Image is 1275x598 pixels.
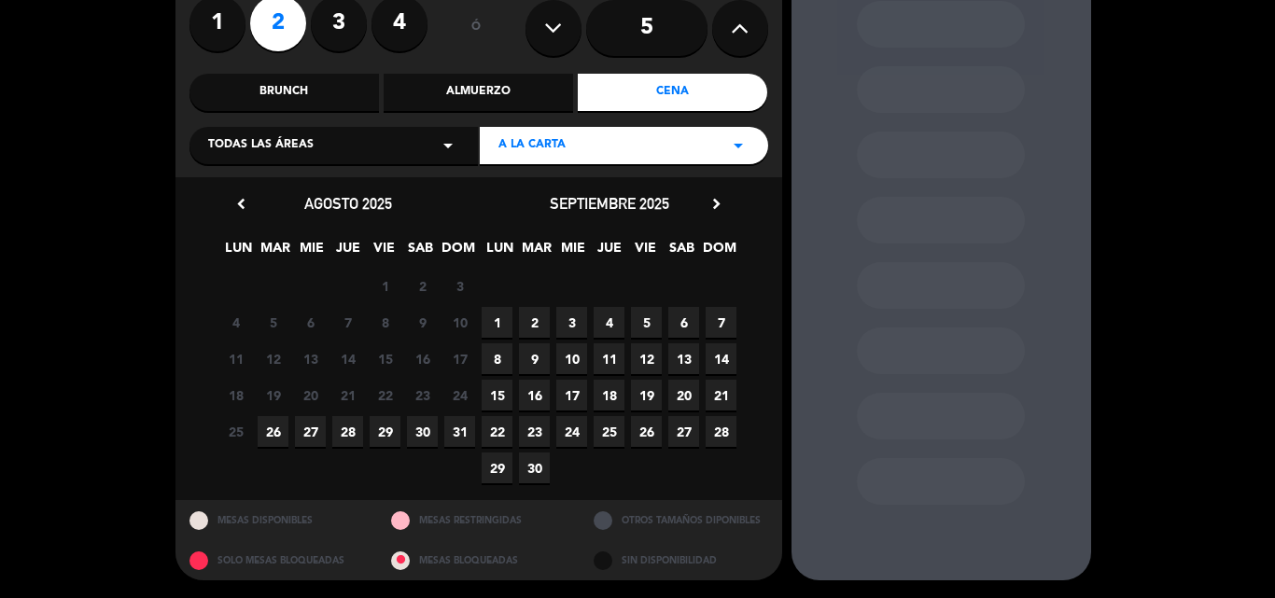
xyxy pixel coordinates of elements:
span: 18 [220,380,251,410]
span: 23 [407,380,438,410]
span: JUE [594,237,624,268]
span: 19 [631,380,662,410]
span: 28 [706,416,736,447]
span: 15 [482,380,512,410]
span: DOM [441,237,472,268]
div: MESAS BLOQUEADAS [377,540,580,580]
i: chevron_right [707,194,726,214]
span: 29 [370,416,400,447]
span: 17 [444,343,475,374]
span: 27 [295,416,326,447]
span: MAR [521,237,552,268]
span: 26 [258,416,288,447]
span: 15 [370,343,400,374]
span: 22 [482,416,512,447]
i: arrow_drop_down [727,134,750,157]
div: MESAS DISPONIBLES [175,500,378,540]
i: chevron_left [231,194,251,214]
div: OTROS TAMAÑOS DIPONIBLES [580,500,782,540]
span: 28 [332,416,363,447]
span: 14 [706,343,736,374]
span: 7 [706,307,736,338]
span: 30 [519,452,550,483]
span: MIE [296,237,327,268]
span: agosto 2025 [304,194,392,213]
span: 5 [258,307,288,338]
span: 20 [295,380,326,410]
span: 8 [482,343,512,374]
span: 2 [519,307,550,338]
div: Brunch [189,74,379,111]
span: MIE [557,237,588,268]
i: arrow_drop_down [437,134,459,157]
span: 13 [295,343,326,374]
span: 12 [631,343,662,374]
span: 9 [407,307,438,338]
span: JUE [332,237,363,268]
span: Todas las áreas [208,136,314,155]
span: 25 [594,416,624,447]
span: 20 [668,380,699,410]
div: Cena [578,74,767,111]
span: 7 [332,307,363,338]
span: LUN [484,237,515,268]
span: 8 [370,307,400,338]
span: 22 [370,380,400,410]
span: 12 [258,343,288,374]
span: 1 [482,307,512,338]
span: 30 [407,416,438,447]
span: 3 [556,307,587,338]
span: VIE [630,237,661,268]
span: 24 [556,416,587,447]
span: 6 [295,307,326,338]
span: 21 [332,380,363,410]
span: 2 [407,271,438,301]
span: 29 [482,452,512,483]
span: 10 [556,343,587,374]
span: septiembre 2025 [550,194,669,213]
span: 13 [668,343,699,374]
span: 14 [332,343,363,374]
span: 27 [668,416,699,447]
span: SAB [666,237,697,268]
span: 6 [668,307,699,338]
span: 21 [706,380,736,410]
div: SOLO MESAS BLOQUEADAS [175,540,378,580]
span: 4 [594,307,624,338]
div: Almuerzo [384,74,573,111]
span: 16 [519,380,550,410]
span: 31 [444,416,475,447]
span: 25 [220,416,251,447]
span: 19 [258,380,288,410]
span: A la carta [498,136,566,155]
span: 11 [594,343,624,374]
div: MESAS RESTRINGIDAS [377,500,580,540]
span: DOM [703,237,734,268]
span: MAR [259,237,290,268]
span: 23 [519,416,550,447]
span: 24 [444,380,475,410]
div: SIN DISPONIBILIDAD [580,540,782,580]
span: 1 [370,271,400,301]
span: 17 [556,380,587,410]
span: 18 [594,380,624,410]
span: 11 [220,343,251,374]
span: SAB [405,237,436,268]
span: LUN [223,237,254,268]
span: 3 [444,271,475,301]
span: VIE [369,237,399,268]
span: 4 [220,307,251,338]
span: 9 [519,343,550,374]
span: 16 [407,343,438,374]
span: 5 [631,307,662,338]
span: 10 [444,307,475,338]
span: 26 [631,416,662,447]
